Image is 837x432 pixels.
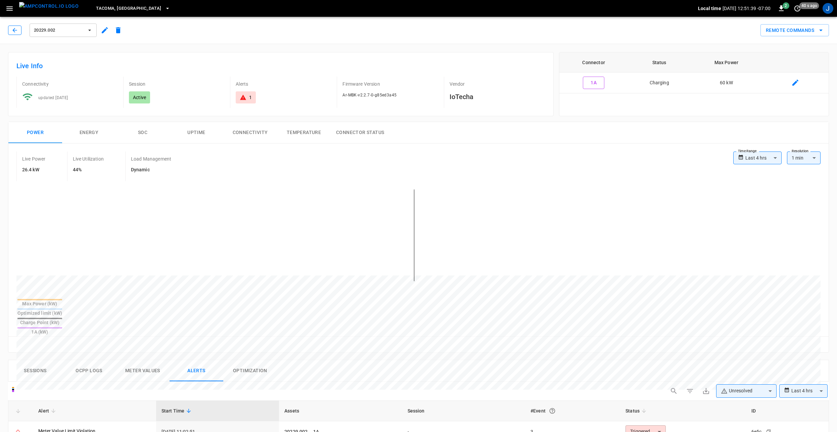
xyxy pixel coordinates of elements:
button: Remote Commands [760,24,829,37]
label: Time Range [738,148,757,154]
button: Ocpp logs [62,360,116,382]
th: Session [402,401,525,421]
button: Tacoma, [GEOGRAPHIC_DATA] [93,2,173,15]
div: profile-icon [823,3,833,14]
span: 40 s ago [799,2,819,9]
span: Status [625,407,648,415]
span: Tacoma, [GEOGRAPHIC_DATA] [96,5,161,12]
p: Live Power [22,156,46,162]
span: 20229.002 [34,27,84,34]
p: [DATE] 12:51:39 -07:00 [723,5,771,12]
img: ampcontrol.io logo [19,2,79,10]
button: An event is a single occurrence of an issue. An alert groups related events for the same asset, m... [546,405,558,417]
p: Local time [698,5,721,12]
div: #Event [530,405,615,417]
button: Connectivity [223,122,277,143]
button: Uptime [170,122,223,143]
button: SOC [116,122,170,143]
span: 2 [783,2,789,9]
div: Last 4 hrs [745,152,782,164]
p: Live Utilization [73,156,104,162]
h6: 44% [73,166,104,174]
button: Optimization [223,360,277,382]
p: Session [129,81,225,87]
span: updated [DATE] [38,95,68,100]
h6: 26.4 kW [22,166,46,174]
span: Alert [38,407,58,415]
h6: Dynamic [131,166,171,174]
button: Alerts [170,360,223,382]
button: Energy [62,122,116,143]
button: Connector Status [331,122,389,143]
p: Alerts [236,81,331,87]
th: Status [628,52,691,73]
label: Resolution [792,148,808,154]
th: Max Power [691,52,762,73]
td: Charging [628,73,691,93]
p: Vendor [450,81,545,87]
span: Start Time [161,407,193,415]
button: Temperature [277,122,331,143]
button: Meter Values [116,360,170,382]
th: Assets [279,401,402,421]
table: connector table [559,52,829,93]
div: remote commands options [760,24,829,37]
button: 20229.002 [30,24,97,37]
h6: Live Info [16,60,545,71]
button: Power [8,122,62,143]
p: Connectivity [22,81,118,87]
p: Active [133,94,146,101]
button: Sessions [8,360,62,382]
button: 1A [583,77,604,89]
span: Ar-MBK-v2.2.7-0-g85ed3a45 [342,93,397,97]
th: Connector [559,52,628,73]
button: set refresh interval [792,3,803,14]
p: Firmware Version [342,81,438,87]
p: Load Management [131,156,171,162]
td: 60 kW [691,73,762,93]
div: Last 4 hrs [791,385,828,397]
div: 1 min [787,152,821,164]
th: ID [746,401,829,421]
div: 1 [249,94,252,101]
div: Unresolved [721,387,766,394]
h6: IoTecha [450,91,545,102]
